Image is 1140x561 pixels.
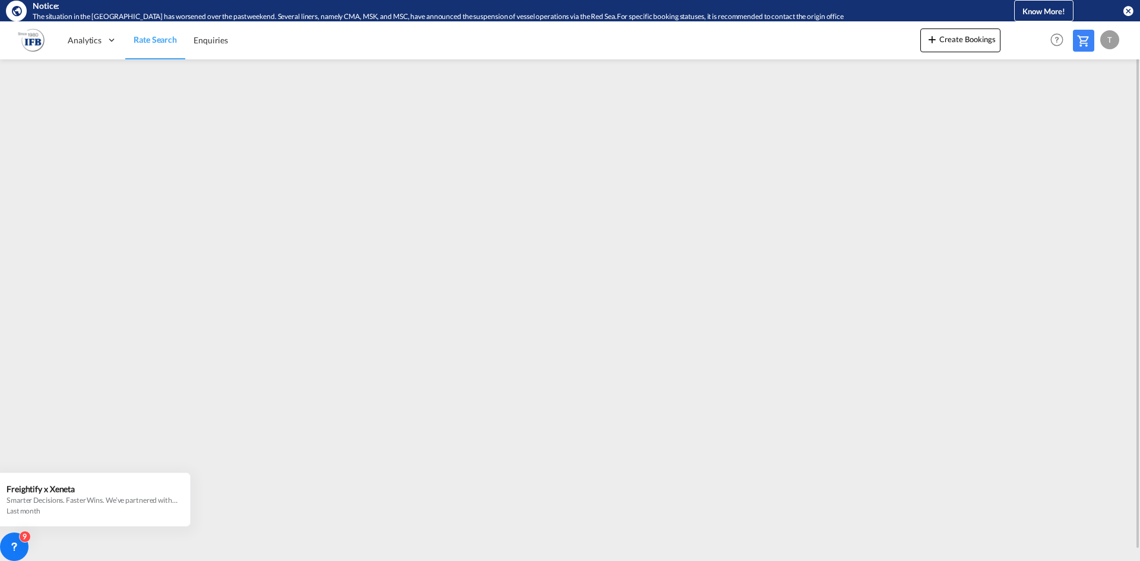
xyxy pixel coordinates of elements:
span: Enquiries [194,35,228,45]
div: T [1100,30,1119,49]
img: b628ab10256c11eeb52753acbc15d091.png [18,27,45,53]
div: The situation in the Red Sea has worsened over the past weekend. Several liners, namely CMA, MSK,... [33,12,965,22]
span: Know More! [1022,7,1065,16]
md-icon: icon-earth [11,5,23,17]
a: Enquiries [185,21,236,59]
div: Analytics [59,21,125,59]
button: icon-plus 400-fgCreate Bookings [920,28,1000,52]
span: Help [1047,30,1067,50]
a: Rate Search [125,21,185,59]
span: Analytics [68,34,102,46]
button: icon-close-circle [1122,5,1134,17]
md-icon: icon-plus 400-fg [925,32,939,46]
div: Help [1047,30,1073,51]
span: Rate Search [134,34,177,45]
